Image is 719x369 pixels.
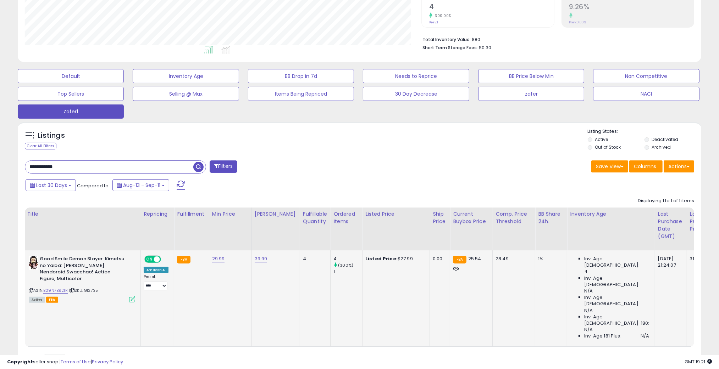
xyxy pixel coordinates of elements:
div: Clear All Filters [25,143,56,149]
span: FBA [46,297,58,303]
a: Terms of Use [61,358,91,365]
div: Displaying 1 to 1 of 1 items [638,198,694,204]
button: zafer [478,87,584,101]
div: Title [27,210,138,218]
a: B09N7B921R [43,288,68,294]
small: Prev: 0.00% [569,20,586,24]
div: Current Buybox Price [453,210,490,225]
div: 28.49 [496,256,530,262]
b: Short Term Storage Fees: [422,45,478,51]
button: Items Being Repriced [248,87,354,101]
div: ASIN: [29,256,135,302]
span: 25.54 [468,255,481,262]
span: OFF [160,256,171,262]
div: Listed Price [365,210,427,218]
b: Listed Price: [365,255,398,262]
strong: Copyright [7,358,33,365]
span: 4 [584,268,587,275]
div: Fulfillment [177,210,206,218]
a: 29.99 [212,255,225,262]
label: Active [595,136,608,142]
div: Preset: [144,274,168,290]
div: 1% [538,256,562,262]
div: 4 [303,256,325,262]
span: $0.30 [479,44,491,51]
div: Inventory Age [570,210,652,218]
div: Ordered Items [333,210,359,225]
button: BB Drop in 7d [248,69,354,83]
span: All listings currently available for purchase on Amazon [29,297,45,303]
span: N/A [584,327,593,333]
a: Privacy Policy [92,358,123,365]
div: 4 [333,256,362,262]
span: Compared to: [77,182,110,189]
li: $80 [422,35,689,43]
button: Save View [591,160,628,172]
span: N/A [641,333,649,339]
span: N/A [584,307,593,314]
div: [PERSON_NAME] [255,210,297,218]
div: Fulfillable Quantity [303,210,327,225]
button: Zafer1 [18,104,124,119]
button: BB Price Below Min [478,69,584,83]
span: Columns [634,163,656,170]
div: BB Share 24h. [538,210,564,225]
span: Inv. Age 181 Plus: [584,333,621,339]
div: 31.21 [690,256,713,262]
small: FBA [177,256,190,263]
span: N/A [584,288,593,294]
span: Inv. Age [DEMOGRAPHIC_DATA]-180: [584,314,649,327]
div: Amazon AI [144,267,168,273]
div: 0.00 [433,256,444,262]
p: Listing States: [588,128,701,135]
label: Out of Stock [595,144,621,150]
h2: 4 [429,3,554,12]
span: | SKU: G12735 [69,288,98,293]
label: Deactivated [652,136,678,142]
button: NACI [593,87,699,101]
h5: Listings [38,131,65,141]
h2: 9.26% [569,3,694,12]
div: $27.99 [365,256,424,262]
button: Selling @ Max [133,87,239,101]
div: Min Price [212,210,249,218]
button: 30 Day Decrease [363,87,469,101]
span: Inv. Age [DEMOGRAPHIC_DATA]: [584,275,649,288]
div: Comp. Price Threshold [496,210,532,225]
button: Top Sellers [18,87,124,101]
div: Ship Price [433,210,447,225]
div: Repricing [144,210,171,218]
span: 2025-10-12 19:21 GMT [685,358,712,365]
span: Aug-13 - Sep-11 [123,182,160,189]
div: Last Purchase Price [690,210,716,233]
img: 411EiH3a+KL._SL40_.jpg [29,256,38,270]
button: Needs to Reprice [363,69,469,83]
div: 1 [333,268,362,275]
button: Filters [210,160,237,173]
small: Prev: 1 [429,20,438,24]
button: Actions [664,160,694,172]
b: Good Smile Demon Slayer: Kimetsu no Yaiba: [PERSON_NAME] Nendoroid Swacchao! Action Figure, Multi... [40,256,126,284]
a: 39.99 [255,255,267,262]
span: Last 30 Days [36,182,67,189]
button: Inventory Age [133,69,239,83]
button: Default [18,69,124,83]
button: Aug-13 - Sep-11 [112,179,169,191]
small: FBA [453,256,466,263]
button: Columns [629,160,663,172]
div: seller snap | | [7,359,123,365]
b: Total Inventory Value: [422,36,471,42]
span: Inv. Age [DEMOGRAPHIC_DATA]: [584,294,649,307]
button: Last 30 Days [26,179,76,191]
div: [DATE] 21:24:07 [658,256,681,268]
div: Last Purchase Date (GMT) [658,210,684,240]
span: ON [145,256,154,262]
small: 300.00% [432,13,452,18]
small: (300%) [338,262,353,268]
button: Non Competitive [593,69,699,83]
label: Archived [652,144,671,150]
span: Inv. Age [DEMOGRAPHIC_DATA]: [584,256,649,268]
